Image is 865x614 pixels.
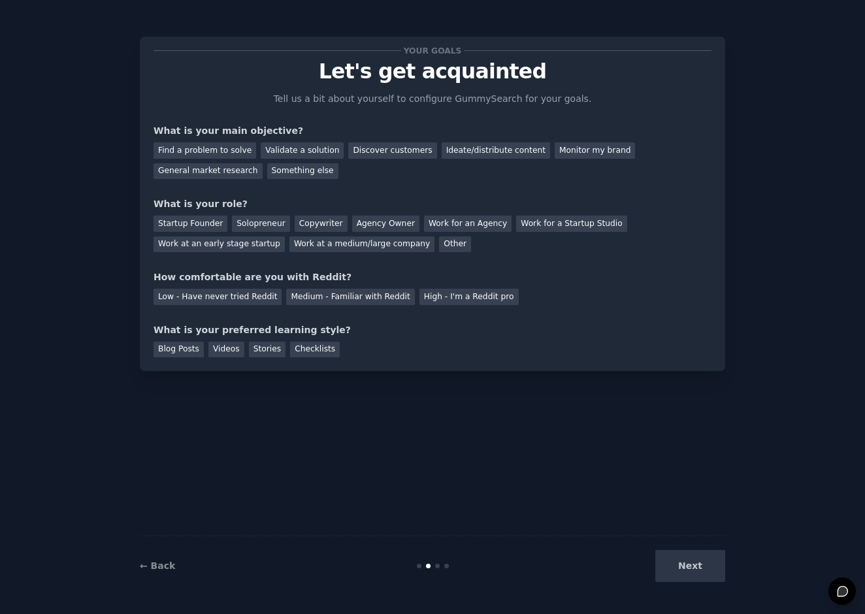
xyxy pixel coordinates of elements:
[154,124,711,138] div: What is your main objective?
[249,342,286,358] div: Stories
[295,216,348,232] div: Copywriter
[154,342,204,358] div: Blog Posts
[208,342,244,358] div: Videos
[154,216,227,232] div: Startup Founder
[516,216,627,232] div: Work for a Startup Studio
[419,289,519,305] div: High - I'm a Reddit pro
[154,60,711,83] p: Let's get acquainted
[154,289,282,305] div: Low - Have never tried Reddit
[232,216,289,232] div: Solopreneur
[352,216,419,232] div: Agency Owner
[401,44,464,57] span: Your goals
[140,560,175,571] a: ← Back
[268,92,597,106] p: Tell us a bit about yourself to configure GummySearch for your goals.
[261,142,344,159] div: Validate a solution
[154,323,711,337] div: What is your preferred learning style?
[289,236,434,253] div: Work at a medium/large company
[290,342,340,358] div: Checklists
[154,197,711,211] div: What is your role?
[154,236,285,253] div: Work at an early stage startup
[442,142,550,159] div: Ideate/distribute content
[154,270,711,284] div: How comfortable are you with Reddit?
[439,236,471,253] div: Other
[348,142,436,159] div: Discover customers
[267,163,338,180] div: Something else
[286,289,414,305] div: Medium - Familiar with Reddit
[424,216,512,232] div: Work for an Agency
[154,163,263,180] div: General market research
[555,142,635,159] div: Monitor my brand
[154,142,256,159] div: Find a problem to solve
